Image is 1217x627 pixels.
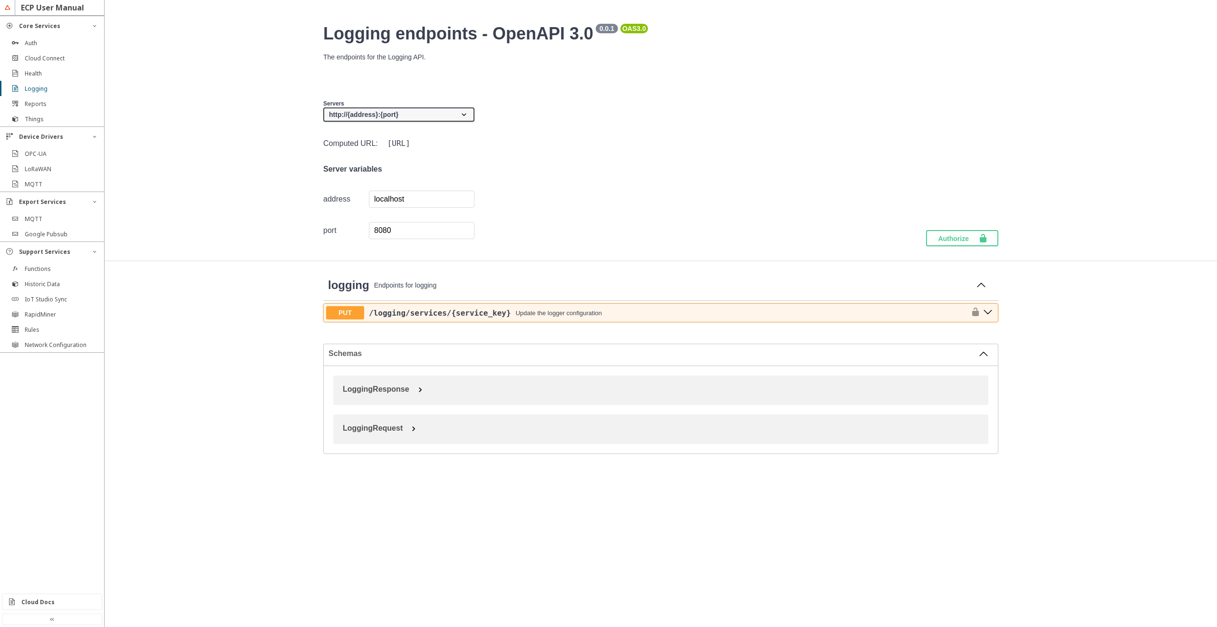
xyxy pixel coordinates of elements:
[323,24,998,44] h2: Logging endpoints - OpenAPI 3.0
[343,424,403,432] span: LoggingRequest
[326,306,364,319] span: PUT
[328,349,988,358] button: Schemas
[323,100,344,107] span: Servers
[326,306,966,319] button: PUT/logging/services/{service_key}Update the logger configuration
[328,279,369,292] a: logging
[374,281,969,289] p: Endpoints for logging
[369,309,511,318] span: /logging /services /{service_key}
[516,309,602,317] div: Update the logger configuration
[323,222,369,240] td: port
[386,137,412,150] code: [URL]
[622,25,646,32] pre: OAS 3.0
[974,279,989,293] button: Collapse operation
[338,419,993,437] button: LoggingRequest
[323,165,474,174] h4: Server variables
[338,380,993,398] button: LoggingResponse
[369,309,511,318] a: /logging/services/{service_key}
[598,25,616,32] pre: 0.0.1
[938,233,978,243] span: Authorize
[966,307,980,318] button: authorization button unlocked
[328,349,979,358] span: Schemas
[323,53,998,61] p: The endpoints for the Logging API.
[980,307,995,319] button: put ​/logging​/services​/{service_key}
[343,385,409,393] span: LoggingResponse
[328,279,369,291] span: logging
[323,190,369,208] td: address
[323,137,474,150] div: Computed URL:
[926,230,998,246] button: Authorize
